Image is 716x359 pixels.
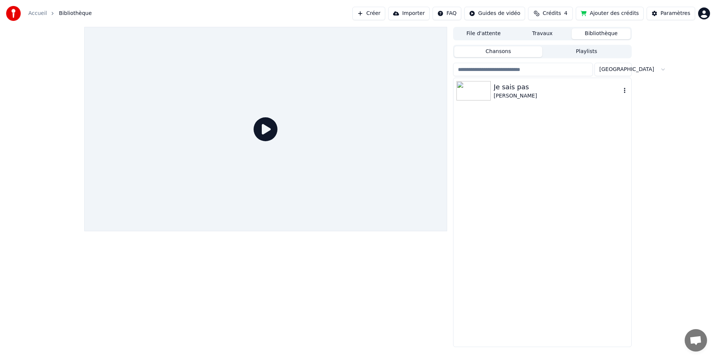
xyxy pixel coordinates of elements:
[647,7,695,20] button: Paramètres
[660,10,690,17] div: Paramètres
[433,7,461,20] button: FAQ
[542,46,631,57] button: Playlists
[685,329,707,352] a: Ouvrir le chat
[494,82,621,92] div: Je sais pas
[576,7,644,20] button: Ajouter des crédits
[59,10,92,17] span: Bibliothèque
[388,7,430,20] button: Importer
[6,6,21,21] img: youka
[513,28,572,39] button: Travaux
[543,10,561,17] span: Crédits
[464,7,525,20] button: Guides de vidéo
[28,10,47,17] a: Accueil
[454,28,513,39] button: File d'attente
[572,28,631,39] button: Bibliothèque
[494,92,621,100] div: [PERSON_NAME]
[599,66,654,73] span: [GEOGRAPHIC_DATA]
[454,46,543,57] button: Chansons
[528,7,573,20] button: Crédits4
[564,10,568,17] span: 4
[352,7,385,20] button: Créer
[28,10,92,17] nav: breadcrumb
